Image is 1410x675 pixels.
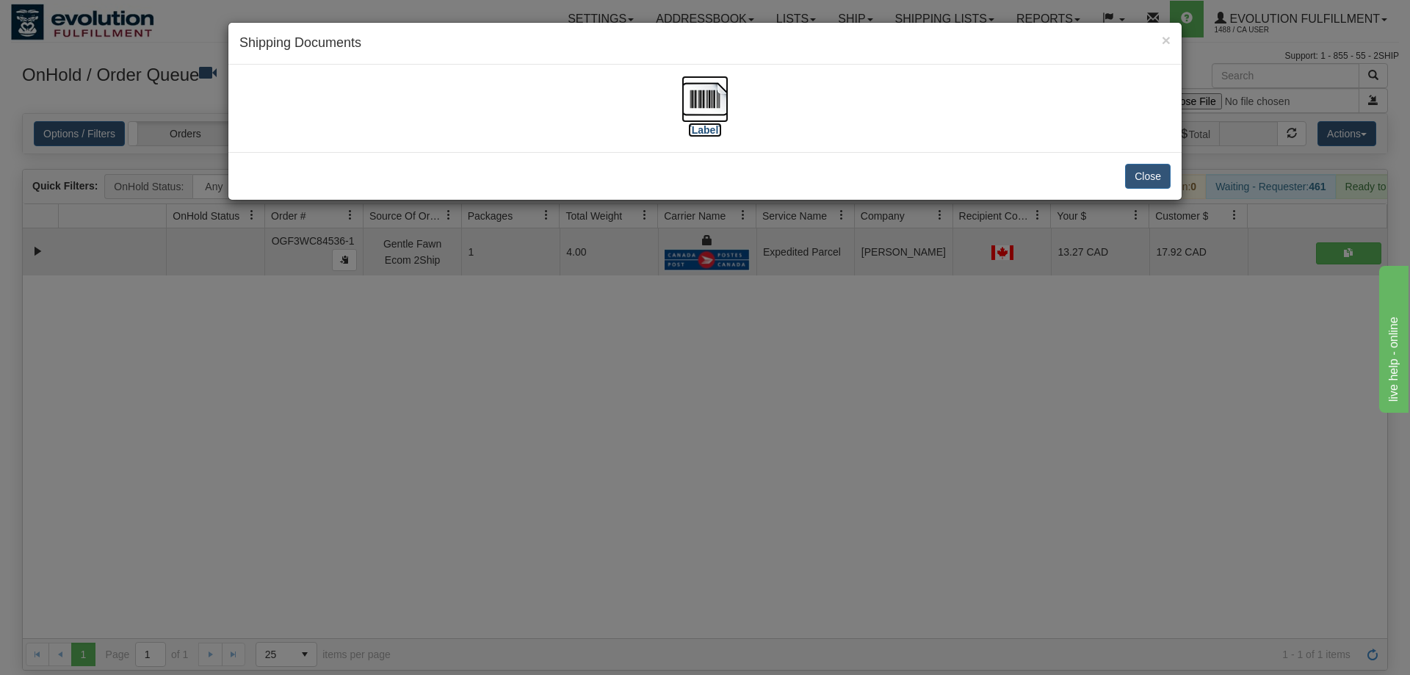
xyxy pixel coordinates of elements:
span: × [1162,32,1171,48]
h4: Shipping Documents [239,34,1171,53]
button: Close [1162,32,1171,48]
button: Close [1125,164,1171,189]
div: live help - online [11,9,136,26]
iframe: chat widget [1376,262,1409,412]
a: [Label] [681,92,728,135]
label: [Label] [688,123,722,137]
img: barcode.jpg [681,76,728,123]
